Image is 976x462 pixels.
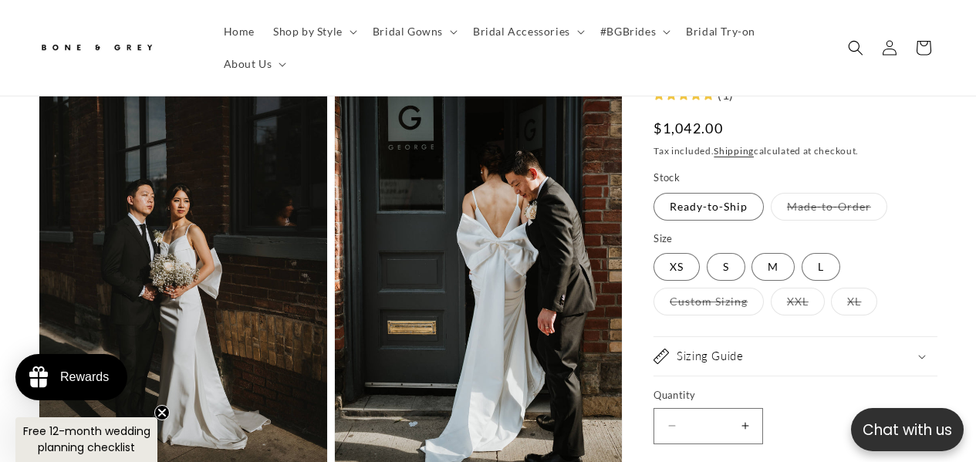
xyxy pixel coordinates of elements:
summary: Bridal Accessories [464,15,591,48]
summary: #BGBrides [591,15,677,48]
summary: Sizing Guide [653,337,937,376]
div: Free 12-month wedding planning checklistClose teaser [15,417,157,462]
div: [DATE] [176,408,208,425]
a: Bridal Try-on [677,15,765,48]
span: Home [224,25,255,39]
h2: Sizing Guide [677,349,743,364]
button: Close teaser [154,405,170,420]
label: S [707,253,745,281]
img: 798670 [4,83,215,400]
label: XXL [771,288,825,315]
p: Chat with us [851,419,964,441]
span: #BGBrides [600,25,656,39]
legend: Stock [653,170,681,186]
summary: Bridal Gowns [363,15,464,48]
label: M [751,253,795,281]
span: About Us [224,57,272,71]
span: Free 12-month wedding planning checklist [23,423,150,455]
label: Custom Sizing [653,288,764,315]
button: Write a review [796,28,899,54]
a: Shipping [714,145,754,157]
span: Bridal Try-on [686,25,755,39]
div: Rewards [60,370,109,384]
label: Made-to-Order [771,193,887,221]
img: Bone and Grey Bridal [39,35,154,61]
label: Ready-to-Ship [653,193,764,221]
summary: Search [839,31,873,65]
label: Quantity [653,388,937,403]
label: XL [831,288,877,315]
button: Open chatbox [851,408,964,451]
legend: Size [653,231,674,247]
summary: About Us [214,48,293,80]
a: Home [214,15,264,48]
span: $1,042.00 [653,118,723,139]
summary: Shop by Style [264,15,363,48]
div: Tax included. calculated at checkout. [653,143,937,159]
label: XS [653,253,700,281]
label: L [802,253,840,281]
div: [PERSON_NAME] [12,408,113,425]
span: Bridal Gowns [373,25,443,39]
a: Bone and Grey Bridal [33,29,199,66]
span: Shop by Style [273,25,343,39]
span: Bridal Accessories [473,25,570,39]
